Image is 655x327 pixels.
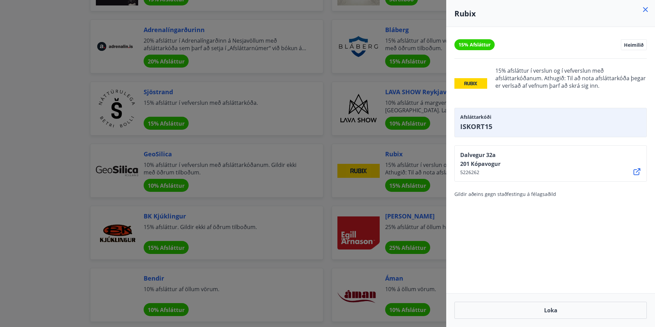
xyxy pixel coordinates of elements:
[460,114,641,120] span: Afsláttarkóði
[458,41,491,48] span: 15% Afsláttur
[460,122,641,131] span: ISKORT15
[460,151,500,159] span: Dalvegur 32a
[460,160,500,168] span: 201 Kópavogur
[454,191,556,197] span: Gildir aðeins gegn staðfestingu á félagsaðild
[624,42,644,48] span: Heimilið
[454,302,647,319] button: Loka
[454,8,647,18] h4: Rubix
[495,67,647,100] span: 15% afsláttur í verslun og í vefverslun með afsláttarkóðanum. Athugið: Til að nota afsláttarkóða ...
[460,169,500,176] span: 5226262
